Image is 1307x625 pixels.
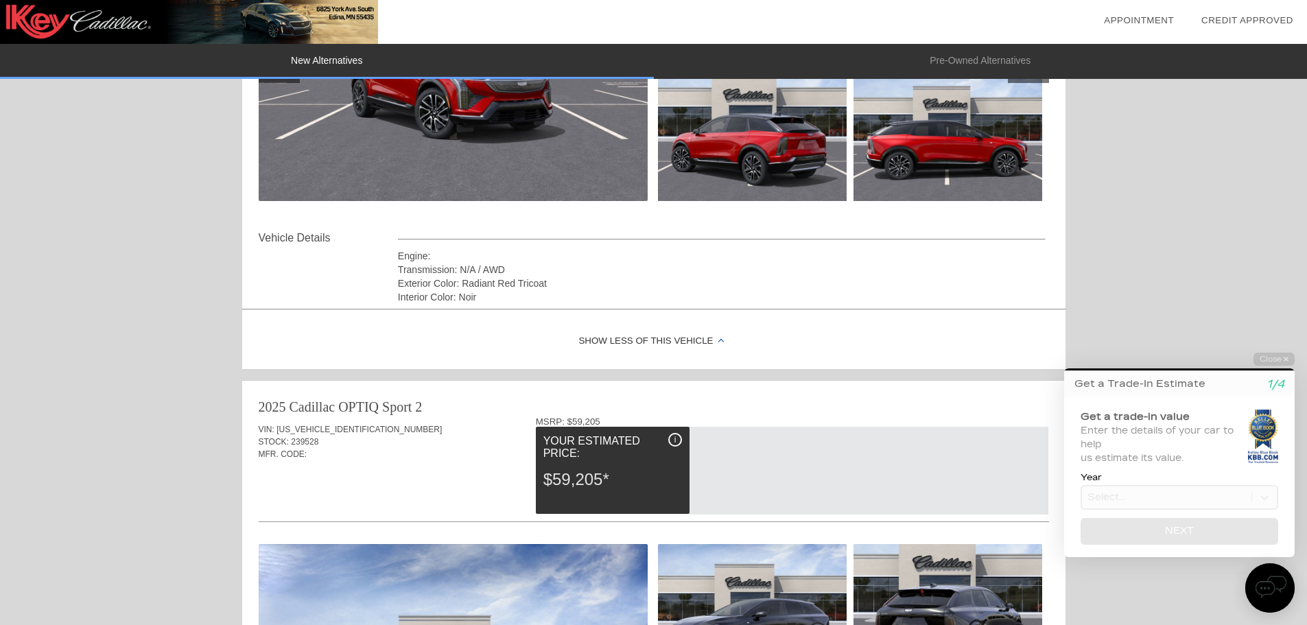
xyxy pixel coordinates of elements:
div: Exterior Color: Radiant Red Tricoat [398,276,1046,290]
div: MSRP: $59,205 [536,416,1049,427]
div: Vehicle Details [259,230,398,246]
a: Appointment [1104,15,1174,25]
div: Your Estimated Price: [543,433,682,462]
div: 2025 Cadillac OPTIQ [259,397,379,416]
span: 239528 [291,437,318,447]
div: Show Less of this Vehicle [242,314,1065,369]
span: MFR. CODE: [259,449,307,459]
span: STOCK: [259,437,289,447]
div: $59,205* [543,462,682,497]
img: 5.jpg [853,60,1042,201]
div: Sport 2 [382,397,422,416]
div: Quoted on [DATE] 10:26:56 AM [259,481,1049,503]
div: i [668,433,682,447]
div: Interior Color: Noir [398,290,1046,304]
div: Transmission: N/A / AWD [398,263,1046,276]
span: [US_VEHICLE_IDENTIFICATION_NUMBER] [276,425,442,434]
span: VIN: [259,425,274,434]
div: Engine: [398,249,1046,263]
img: 3.jpg [658,60,847,201]
a: Credit Approved [1201,15,1293,25]
iframe: Chat Assistance [1035,340,1307,625]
